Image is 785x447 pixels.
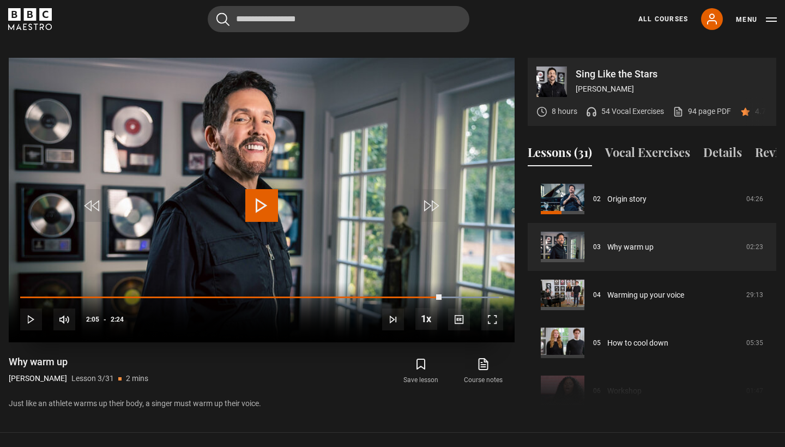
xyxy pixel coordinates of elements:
button: Lessons (31) [528,143,592,166]
a: How to cool down [607,337,668,349]
button: Vocal Exercises [605,143,690,166]
button: Captions [448,309,470,330]
a: Warming up your voice [607,289,684,301]
span: 2:05 [86,310,99,329]
a: 94 page PDF [673,106,731,117]
a: Course notes [452,355,515,387]
a: Origin story [607,194,647,205]
p: 8 hours [552,106,577,117]
p: Just like an athlete warms up their body, a singer must warm up their voice. [9,398,515,409]
span: 2:24 [111,310,124,329]
svg: BBC Maestro [8,8,52,30]
button: Next Lesson [382,309,404,330]
button: Mute [53,309,75,330]
a: All Courses [638,14,688,24]
button: Details [703,143,742,166]
span: - [104,316,106,323]
button: Toggle navigation [736,14,777,25]
p: Lesson 3/31 [71,373,114,384]
p: [PERSON_NAME] [576,83,768,95]
button: Play [20,309,42,330]
p: 2 mins [126,373,148,384]
p: [PERSON_NAME] [9,373,67,384]
a: Why warm up [607,241,654,253]
video-js: Video Player [9,58,515,342]
button: Save lesson [390,355,452,387]
div: Progress Bar [20,297,503,299]
h1: Why warm up [9,355,148,369]
button: Playback Rate [415,308,437,330]
button: Fullscreen [481,309,503,330]
button: Submit the search query [216,13,230,26]
p: Sing Like the Stars [576,69,768,79]
input: Search [208,6,469,32]
p: 54 Vocal Exercises [601,106,664,117]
